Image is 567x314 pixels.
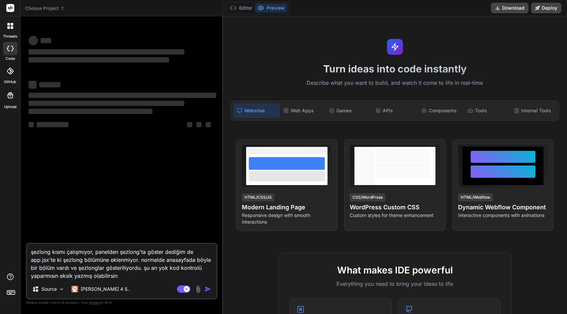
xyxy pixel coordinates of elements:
span: ‌ [187,122,192,127]
span: ‌ [41,38,51,43]
label: GitHub [4,79,16,85]
button: Deploy [531,3,561,13]
label: threads [3,34,17,39]
h2: What makes IDE powerful [290,263,500,277]
textarea: şezlong kısmı çalışmıyor, panelden şezlong'ta göster dediğim de app.jsx'te ki şezlong bölümüne ek... [27,244,217,280]
div: Components [419,104,464,118]
h4: Dynamic Webflow Component [458,203,548,212]
p: Always double-check its answers. Your in Bind [26,299,218,306]
div: Websites [234,104,279,118]
span: ‌ [29,49,184,54]
span: ‌ [29,101,184,106]
img: Claude 4 Sonnet [71,286,78,292]
img: Pick Models [59,286,64,292]
p: Interactive components with animations [458,212,548,219]
span: ‌ [29,36,38,45]
p: Source [42,286,57,292]
button: Editor [227,3,255,13]
h1: Turn ideas into code instantly [227,63,563,75]
span: ‌ [29,93,216,98]
p: Everything you need to bring your ideas to life [290,280,500,288]
p: Describe what you want to build, and watch it come to life in real-time [227,79,563,87]
span: ‌ [37,122,68,127]
h4: WordPress Custom CSS [350,203,440,212]
span: ‌ [206,122,211,127]
div: Tools [465,104,510,118]
p: Custom styles for theme enhancement [350,212,440,219]
p: [PERSON_NAME] 4 S.. [81,286,130,292]
div: HTML/Webflow [458,193,493,201]
span: ‌ [29,122,34,127]
img: icon [205,286,211,292]
label: code [6,56,15,61]
div: Web Apps [281,104,326,118]
span: privacy [89,300,101,304]
span: ‌ [29,109,152,114]
span: Choose Project [25,5,65,12]
label: Upload [4,104,17,110]
div: Internal Tools [511,104,556,118]
span: ‌ [29,81,37,89]
span: ‌ [29,57,169,62]
div: CSS/WordPress [350,193,385,201]
button: Preview [255,3,287,13]
div: Games [327,104,371,118]
button: Download [491,3,528,13]
div: HTML/CSS/JS [242,193,274,201]
span: ‌ [39,82,60,87]
span: ‌ [196,122,202,127]
h4: Modern Landing Page [242,203,332,212]
img: attachment [194,285,202,293]
div: APIs [373,104,418,118]
p: Responsive design with smooth interactions [242,212,332,225]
